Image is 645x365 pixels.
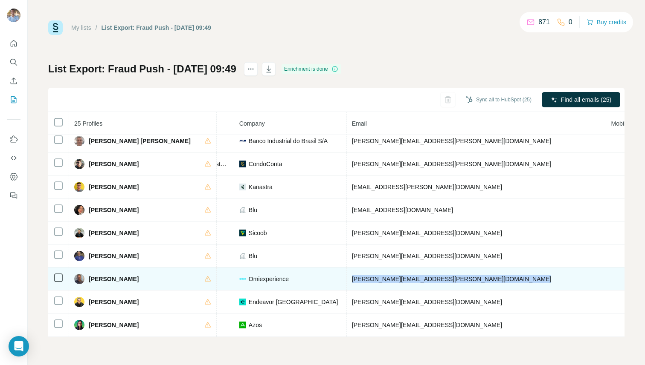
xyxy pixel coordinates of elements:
img: Avatar [74,159,84,169]
img: company-logo [239,299,246,305]
img: Avatar [74,205,84,215]
span: [PERSON_NAME] [89,183,139,191]
span: [PERSON_NAME] [89,252,139,260]
img: Avatar [74,182,84,192]
button: Feedback [7,188,20,203]
img: Avatar [7,9,20,22]
button: My lists [7,92,20,107]
span: [PERSON_NAME][EMAIL_ADDRESS][DOMAIN_NAME] [352,230,502,236]
h1: List Export: Fraud Push - [DATE] 09:49 [48,62,236,76]
img: company-logo [239,322,246,328]
span: [EMAIL_ADDRESS][PERSON_NAME][DOMAIN_NAME] [352,184,502,190]
span: [PERSON_NAME] [89,160,139,168]
img: Avatar [74,136,84,146]
button: Use Surfe API [7,150,20,166]
span: [PERSON_NAME][EMAIL_ADDRESS][DOMAIN_NAME] [352,299,502,305]
button: Quick start [7,36,20,51]
span: [PERSON_NAME][EMAIL_ADDRESS][DOMAIN_NAME] [352,322,502,328]
span: Mobile [611,120,629,127]
button: Dashboard [7,169,20,184]
p: 0 [569,17,572,27]
span: Endeavor [GEOGRAPHIC_DATA] [249,298,338,306]
span: Banco Industrial do Brasil S/A [249,137,328,145]
img: Avatar [74,297,84,307]
button: Find all emails (25) [542,92,620,107]
span: Azos [249,321,262,329]
img: company-logo [239,161,246,167]
button: Enrich CSV [7,73,20,89]
img: company-logo [239,184,246,190]
a: My lists [71,24,91,31]
span: [PERSON_NAME][EMAIL_ADDRESS][PERSON_NAME][DOMAIN_NAME] [352,161,552,167]
button: Search [7,55,20,70]
button: Use Surfe on LinkedIn [7,132,20,147]
button: Buy credits [587,16,626,28]
div: Enrichment is done [282,64,341,74]
span: [PERSON_NAME][EMAIL_ADDRESS][PERSON_NAME][DOMAIN_NAME] [352,276,552,282]
li: / [96,23,97,32]
p: 871 [538,17,550,27]
span: [EMAIL_ADDRESS][DOMAIN_NAME] [352,207,453,213]
span: [PERSON_NAME] [89,206,139,214]
div: List Export: Fraud Push - [DATE] 09:49 [102,23,211,32]
span: [PERSON_NAME] [89,298,139,306]
img: Avatar [74,320,84,330]
span: Omiexperience [249,275,289,283]
img: Avatar [74,228,84,238]
img: company-logo [239,278,246,280]
span: Find all emails (25) [561,95,611,104]
span: [PERSON_NAME][EMAIL_ADDRESS][DOMAIN_NAME] [352,253,502,259]
span: CondoConta [249,160,282,168]
span: [PERSON_NAME] [89,229,139,237]
div: Open Intercom Messenger [9,336,29,356]
span: Blu [249,252,257,260]
button: Sync all to HubSpot (25) [460,93,537,106]
img: company-logo [239,138,246,144]
span: Sicoob [249,229,267,237]
button: actions [244,62,258,76]
span: Blu [249,206,257,214]
img: Surfe Logo [48,20,63,35]
span: 25 Profiles [74,120,102,127]
img: Avatar [74,274,84,284]
span: Company [239,120,265,127]
span: Email [352,120,367,127]
span: [PERSON_NAME] [89,321,139,329]
span: [PERSON_NAME] [89,275,139,283]
span: [PERSON_NAME] [PERSON_NAME] [89,137,191,145]
img: company-logo [239,230,246,236]
img: Avatar [74,251,84,261]
span: Kanastra [249,183,273,191]
span: [PERSON_NAME][EMAIL_ADDRESS][PERSON_NAME][DOMAIN_NAME] [352,138,552,144]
